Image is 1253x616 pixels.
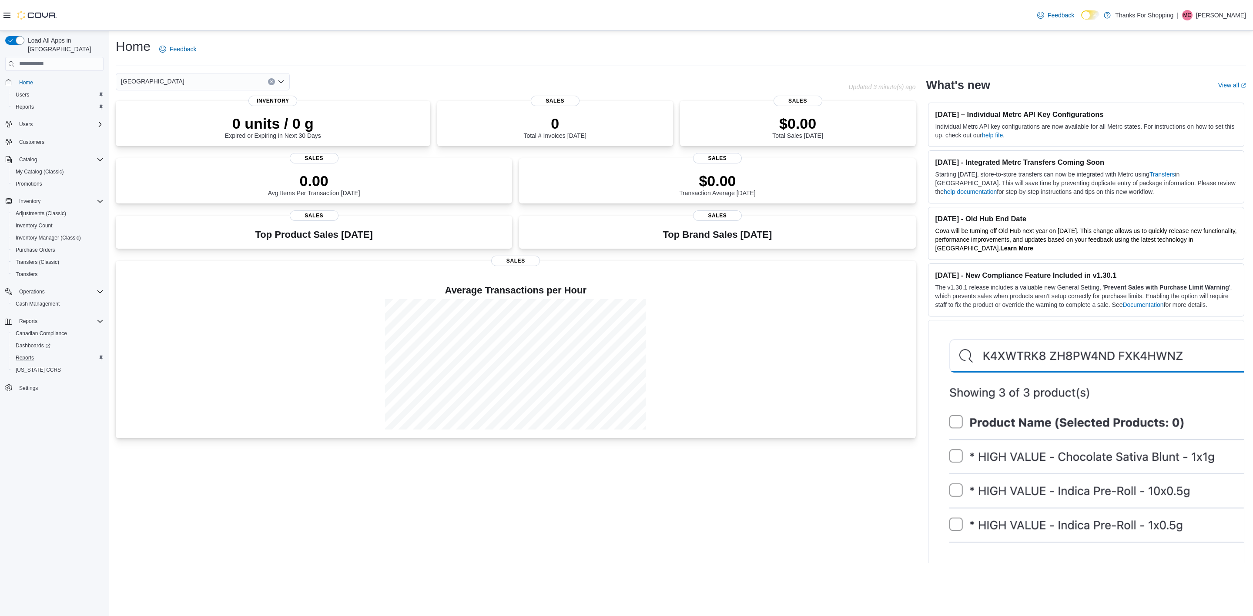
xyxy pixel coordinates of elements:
button: Users [9,89,107,101]
a: Adjustments (Classic) [12,208,70,219]
div: Transaction Average [DATE] [679,172,756,196]
a: Feedback [156,40,200,58]
h3: [DATE] - Old Hub End Date [935,214,1237,223]
button: Users [16,119,36,130]
input: Dark Mode [1081,10,1099,20]
span: Home [19,79,33,86]
p: Updated 3 minute(s) ago [848,83,915,90]
a: Promotions [12,179,46,189]
button: Canadian Compliance [9,327,107,340]
div: Avg Items Per Transaction [DATE] [268,172,360,196]
button: My Catalog (Classic) [9,166,107,178]
button: Transfers [9,268,107,280]
p: The v1.30.1 release includes a valuable new General Setting, ' ', which prevents sales when produ... [935,283,1237,309]
a: Settings [16,383,41,393]
span: Inventory Count [12,220,104,231]
span: Cash Management [12,299,104,309]
span: Sales [693,210,742,221]
span: [GEOGRAPHIC_DATA] [121,76,184,87]
h1: Home [116,38,151,55]
a: Dashboards [9,340,107,352]
span: Transfers (Classic) [12,257,104,267]
button: Transfers (Classic) [9,256,107,268]
span: My Catalog (Classic) [12,166,104,177]
a: Purchase Orders [12,245,59,255]
span: Reports [16,316,104,326]
span: Inventory Manager (Classic) [16,234,81,241]
span: Inventory [19,198,40,205]
span: MC [1183,10,1192,20]
span: Dashboards [16,342,50,349]
p: Individual Metrc API key configurations are now available for all Metrc states. For instructions ... [935,122,1237,140]
span: Feedback [1048,11,1074,20]
a: My Catalog (Classic) [12,166,67,177]
p: 0 units / 0 g [225,115,321,132]
button: Reports [9,352,107,364]
p: [PERSON_NAME] [1196,10,1246,20]
a: Customers [16,137,48,147]
h3: [DATE] - New Compliance Feature Included in v1.30.1 [935,271,1237,280]
a: Dashboards [12,340,54,351]
span: Reports [19,318,37,325]
a: Reports [12,353,37,363]
button: Reports [16,316,41,326]
span: Customers [16,137,104,147]
button: Reports [2,315,107,327]
button: Users [2,118,107,130]
button: Catalog [2,153,107,166]
span: Operations [19,288,45,295]
span: Adjustments (Classic) [16,210,66,217]
button: Inventory [2,195,107,207]
span: Users [19,121,33,128]
a: help documentation [944,188,997,195]
a: Cash Management [12,299,63,309]
img: Cova [17,11,57,20]
a: help file [982,132,1003,139]
a: [US_STATE] CCRS [12,365,64,375]
span: Feedback [170,45,196,53]
button: Open list of options [278,78,285,85]
a: Inventory Manager (Classic) [12,233,84,243]
p: 0.00 [268,172,360,190]
h2: What's new [926,78,990,92]
div: Total Sales [DATE] [772,115,823,139]
button: Cash Management [9,298,107,310]
h3: Top Product Sales [DATE] [255,230,372,240]
a: Transfers [12,269,41,280]
button: Promotions [9,178,107,190]
button: Inventory [16,196,44,206]
a: Users [12,90,33,100]
p: Thanks For Shopping [1115,10,1173,20]
span: Reports [16,103,34,110]
span: Sales [290,153,338,163]
span: Adjustments (Classic) [12,208,104,219]
h3: [DATE] – Individual Metrc API Key Configurations [935,110,1237,119]
span: Inventory Manager (Classic) [12,233,104,243]
button: Clear input [268,78,275,85]
span: Catalog [19,156,37,163]
span: Sales [491,256,540,266]
span: Canadian Compliance [16,330,67,337]
span: Promotions [12,179,104,189]
span: Canadian Compliance [12,328,104,339]
span: Promotions [16,180,42,187]
span: Reports [12,102,104,112]
a: Home [16,77,37,88]
span: Home [16,77,104,88]
a: View allExternal link [1218,82,1246,89]
nav: Complex example [5,73,104,417]
a: Feedback [1034,7,1078,24]
span: Inventory [16,196,104,206]
h3: [DATE] - Integrated Metrc Transfers Coming Soon [935,158,1237,166]
span: Settings [16,382,104,393]
div: Total # Invoices [DATE] [523,115,586,139]
span: Washington CCRS [12,365,104,375]
span: My Catalog (Classic) [16,168,64,175]
span: Users [16,119,104,130]
span: Purchase Orders [12,245,104,255]
span: [US_STATE] CCRS [16,366,61,373]
button: Customers [2,136,107,148]
button: Inventory Count [9,220,107,232]
a: Documentation [1122,301,1163,308]
span: Settings [19,385,38,392]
